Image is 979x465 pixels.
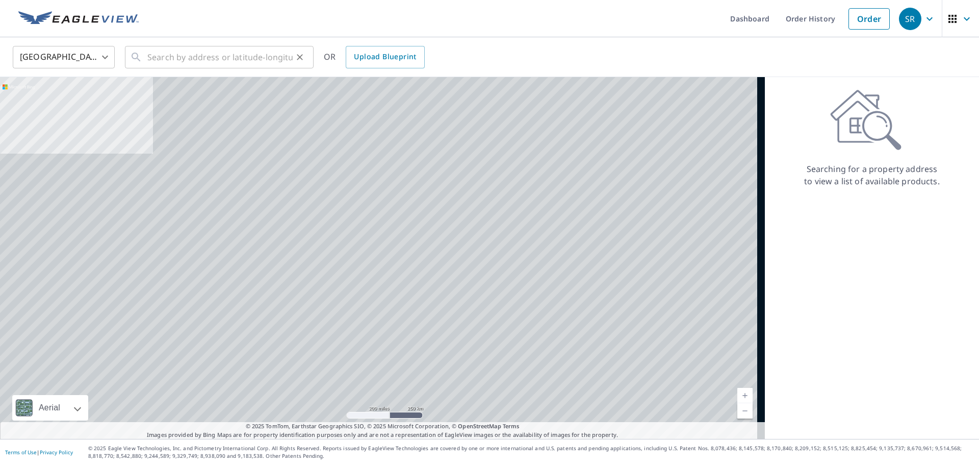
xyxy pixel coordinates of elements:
[88,445,974,460] p: © 2025 Eagle View Technologies, Inc. and Pictometry International Corp. All Rights Reserved. Repo...
[12,395,88,421] div: Aerial
[324,46,425,68] div: OR
[5,449,37,456] a: Terms of Use
[848,8,890,30] a: Order
[899,8,921,30] div: SR
[293,50,307,64] button: Clear
[737,403,753,419] a: Current Level 5, Zoom Out
[147,43,293,71] input: Search by address or latitude-longitude
[503,422,520,430] a: Terms
[354,51,416,63] span: Upload Blueprint
[458,422,501,430] a: OpenStreetMap
[13,43,115,71] div: [GEOGRAPHIC_DATA]
[246,422,520,431] span: © 2025 TomTom, Earthstar Geographics SIO, © 2025 Microsoft Corporation, ©
[36,395,63,421] div: Aerial
[346,46,424,68] a: Upload Blueprint
[40,449,73,456] a: Privacy Policy
[804,163,940,187] p: Searching for a property address to view a list of available products.
[5,449,73,455] p: |
[737,388,753,403] a: Current Level 5, Zoom In
[18,11,139,27] img: EV Logo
